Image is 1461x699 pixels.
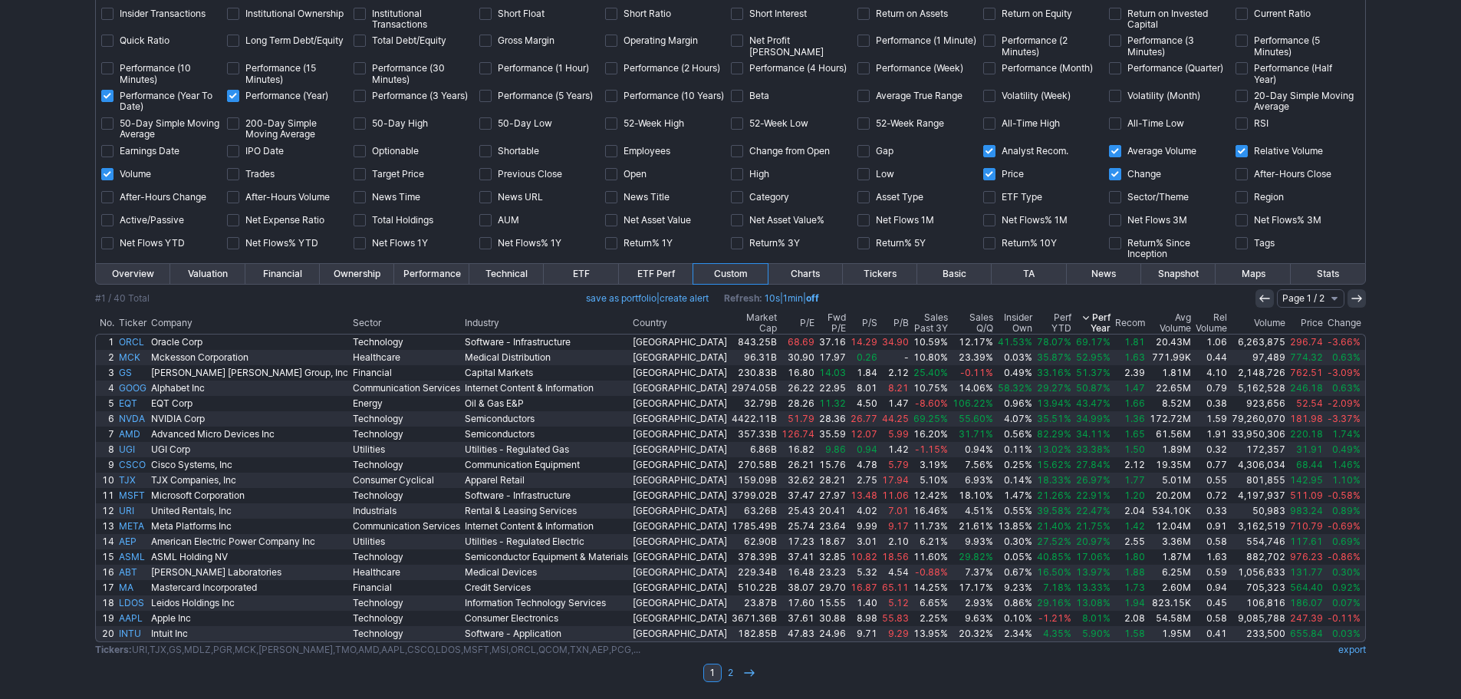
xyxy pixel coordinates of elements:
[605,168,617,180] input: Open
[1325,335,1365,350] a: -3.66%
[1124,397,1145,409] span: 1.66
[848,396,880,411] a: 4.50
[117,365,149,381] a: GS
[880,411,911,427] a: 44.25
[1076,351,1111,363] span: 52.95%
[995,411,1035,427] a: 4.07%
[354,191,366,203] input: News Time
[911,381,950,396] a: 10.75%
[851,336,877,348] span: 14.29
[1109,35,1121,47] input: Performance (3 Minutes)
[469,264,544,284] a: Technical
[1037,397,1071,409] span: 13.94%
[960,367,993,378] span: -0.11%
[1229,365,1288,381] a: 2,148,726
[917,264,992,284] a: Basic
[1229,396,1288,411] a: 923,656
[320,264,394,284] a: Ownership
[882,336,909,348] span: 34.90
[880,350,911,365] a: -
[354,117,366,130] input: 50-Day High
[462,350,630,365] a: Medical Distribution
[788,413,814,424] span: 51.79
[630,350,729,365] a: [GEOGRAPHIC_DATA]
[1236,90,1248,102] input: 20-Day Simple Moving Average
[619,264,693,284] a: ETF Perf
[354,168,366,180] input: Target Price
[630,335,729,350] a: [GEOGRAPHIC_DATA]
[950,350,995,365] a: 23.39%
[1035,411,1074,427] a: 35.51%
[1193,381,1229,396] a: 0.79
[1074,350,1113,365] a: 52.95%
[880,396,911,411] a: 1.47
[630,396,729,411] a: [GEOGRAPHIC_DATA]
[227,237,239,249] input: Net Flows% YTD
[350,381,462,396] a: Communication Services
[983,168,995,180] input: Price
[350,411,462,427] a: Technology
[953,397,993,409] span: 106.22%
[983,237,995,249] input: Return% 10Y
[857,145,870,157] input: Gap
[1074,381,1113,396] a: 50.87%
[96,365,117,381] a: 3
[1109,145,1121,157] input: Average Volume
[354,237,366,249] input: Net Flows 1Y
[817,381,848,396] a: 22.95
[1124,413,1145,424] span: 1.36
[1216,264,1290,284] a: Maps
[1124,336,1145,348] span: 1.81
[1288,365,1325,381] a: 762.51
[227,168,239,180] input: Trades
[605,237,617,249] input: Return% 1Y
[462,396,630,411] a: Oil & Gas E&P
[605,117,617,130] input: 52-Week High
[1147,381,1193,396] a: 22.65M
[354,90,366,102] input: Performance (3 Years)
[605,90,617,102] input: Performance (10 Years)
[170,264,245,284] a: Valuation
[857,35,870,47] input: Performance (1 Minute)
[731,35,743,47] input: Net Profit [PERSON_NAME]
[731,214,743,226] input: Net Asset Value%
[1229,350,1288,365] a: 97,489
[1147,335,1193,350] a: 20.43M
[1229,411,1288,427] a: 79,260,070
[227,214,239,226] input: Net Expense Ratio
[995,350,1035,365] a: 0.03%
[586,291,709,306] span: |
[1076,336,1111,348] span: 69.17%
[630,411,729,427] a: [GEOGRAPHIC_DATA]
[479,237,492,249] input: Net Flows% 1Y
[779,381,817,396] a: 26.22
[96,411,117,427] a: 6
[149,396,350,411] a: EQT Corp
[729,350,779,365] a: 96.31B
[729,411,779,427] a: 4422.11B
[913,367,948,378] span: 25.40%
[913,413,948,424] span: 69.25%
[630,365,729,381] a: [GEOGRAPHIC_DATA]
[1074,365,1113,381] a: 51.37%
[605,62,617,74] input: Performance (2 Hours)
[227,90,239,102] input: Performance (Year)
[779,335,817,350] a: 68.69
[96,396,117,411] a: 5
[857,8,870,20] input: Return on Assets
[983,117,995,130] input: All-Time High
[1236,191,1248,203] input: Region
[660,292,709,304] a: create alert
[1193,335,1229,350] a: 1.06
[731,62,743,74] input: Performance (4 Hours)
[1113,411,1147,427] a: 1.36
[843,264,917,284] a: Tickers
[227,8,239,20] input: Institutional Ownership
[1067,264,1141,284] a: News
[117,350,149,365] a: MCK
[101,214,114,226] input: Active/Passive
[1236,8,1248,20] input: Current Ratio
[857,168,870,180] input: Low
[1328,336,1361,348] span: -3.66%
[731,90,743,102] input: Beta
